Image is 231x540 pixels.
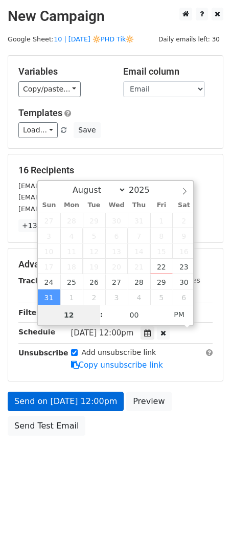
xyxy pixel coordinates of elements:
[38,213,60,228] span: July 27, 2025
[18,165,213,176] h5: 16 Recipients
[83,289,105,305] span: September 2, 2025
[160,275,200,286] label: UTM Codes
[173,202,195,209] span: Sat
[173,228,195,243] span: August 9, 2025
[83,228,105,243] span: August 5, 2025
[105,259,128,274] span: August 20, 2025
[105,243,128,259] span: August 13, 2025
[18,122,58,138] a: Load...
[123,66,213,77] h5: Email column
[60,289,83,305] span: September 1, 2025
[105,274,128,289] span: August 27, 2025
[105,289,128,305] span: September 3, 2025
[38,274,60,289] span: August 24, 2025
[18,66,108,77] h5: Variables
[173,243,195,259] span: August 16, 2025
[18,193,132,201] small: [EMAIL_ADDRESS][DOMAIN_NAME]
[83,202,105,209] span: Tue
[100,304,103,325] span: :
[150,259,173,274] span: August 22, 2025
[180,491,231,540] iframe: Chat Widget
[38,202,60,209] span: Sun
[38,305,100,325] input: Hour
[60,259,83,274] span: August 18, 2025
[18,328,55,336] strong: Schedule
[128,228,150,243] span: August 7, 2025
[74,122,100,138] button: Save
[128,243,150,259] span: August 14, 2025
[150,228,173,243] span: August 8, 2025
[155,34,223,45] span: Daily emails left: 30
[60,243,83,259] span: August 11, 2025
[128,289,150,305] span: September 4, 2025
[150,243,173,259] span: August 15, 2025
[150,289,173,305] span: September 5, 2025
[18,349,68,357] strong: Unsubscribe
[165,304,193,325] span: Click to toggle
[150,202,173,209] span: Fri
[155,35,223,43] a: Daily emails left: 30
[128,259,150,274] span: August 21, 2025
[18,277,53,285] strong: Tracking
[18,259,213,270] h5: Advanced
[8,416,85,436] a: Send Test Email
[173,274,195,289] span: August 30, 2025
[83,259,105,274] span: August 19, 2025
[128,274,150,289] span: August 28, 2025
[150,274,173,289] span: August 29, 2025
[126,185,163,195] input: Year
[38,243,60,259] span: August 10, 2025
[71,361,163,370] a: Copy unsubscribe link
[126,392,171,411] a: Preview
[54,35,134,43] a: 10 | [DATE] 🔆PHD Tik🔆
[8,35,134,43] small: Google Sheet:
[60,213,83,228] span: July 28, 2025
[60,274,83,289] span: August 25, 2025
[150,213,173,228] span: August 1, 2025
[173,289,195,305] span: September 6, 2025
[83,213,105,228] span: July 29, 2025
[128,202,150,209] span: Thu
[18,308,44,317] strong: Filters
[18,81,81,97] a: Copy/paste...
[173,259,195,274] span: August 23, 2025
[8,392,124,411] a: Send on [DATE] 12:00pm
[103,305,166,325] input: Minute
[173,213,195,228] span: August 2, 2025
[83,243,105,259] span: August 12, 2025
[18,205,132,213] small: [EMAIL_ADDRESS][DOMAIN_NAME]
[18,107,62,118] a: Templates
[18,182,132,190] small: [EMAIL_ADDRESS][DOMAIN_NAME]
[105,213,128,228] span: July 30, 2025
[105,202,128,209] span: Wed
[128,213,150,228] span: July 31, 2025
[60,228,83,243] span: August 4, 2025
[105,228,128,243] span: August 6, 2025
[71,328,134,337] span: [DATE] 12:00pm
[8,8,223,25] h2: New Campaign
[83,274,105,289] span: August 26, 2025
[38,289,60,305] span: August 31, 2025
[60,202,83,209] span: Mon
[38,228,60,243] span: August 3, 2025
[38,259,60,274] span: August 17, 2025
[82,347,156,358] label: Add unsubscribe link
[18,219,61,232] a: +13 more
